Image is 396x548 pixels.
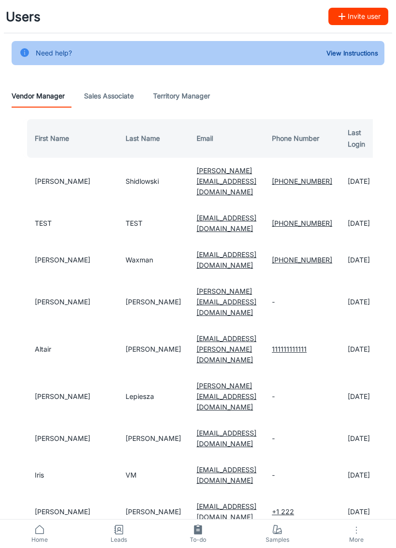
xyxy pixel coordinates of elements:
[23,420,118,457] td: [PERSON_NAME]
[84,84,134,108] a: Sales Associate
[340,278,378,326] td: [DATE]
[264,457,340,493] td: -
[158,520,238,548] a: To-do
[23,119,118,158] th: First Name
[324,46,381,60] button: View Instructions
[23,457,118,493] td: Iris
[317,520,396,548] button: More
[264,420,340,457] td: -
[23,373,118,420] td: [PERSON_NAME]
[23,278,118,326] td: [PERSON_NAME]
[197,466,256,484] a: [EMAIL_ADDRESS][DOMAIN_NAME]
[23,493,118,530] td: [PERSON_NAME]
[118,119,189,158] th: Last Name
[340,242,378,278] td: [DATE]
[118,420,189,457] td: [PERSON_NAME]
[264,373,340,420] td: -
[118,457,189,493] td: VM
[243,535,311,544] span: Samples
[340,457,378,493] td: [DATE]
[238,520,317,548] a: Samples
[272,256,332,264] a: [PHONE_NUMBER]
[153,84,210,108] a: Territory Manager
[323,536,390,543] span: More
[118,242,189,278] td: Waxman
[340,205,378,242] td: [DATE]
[264,119,340,158] th: Phone Number
[272,507,294,516] a: +1 222
[340,158,378,205] td: [DATE]
[340,326,378,373] td: [DATE]
[197,382,256,411] a: [PERSON_NAME][EMAIL_ADDRESS][DOMAIN_NAME]
[197,429,256,448] a: [EMAIL_ADDRESS][DOMAIN_NAME]
[23,326,118,373] td: Altair
[79,520,158,548] a: Leads
[264,278,340,326] td: -
[23,158,118,205] td: [PERSON_NAME]
[272,219,332,227] a: [PHONE_NUMBER]
[118,205,189,242] td: TEST
[118,493,189,530] td: [PERSON_NAME]
[340,119,378,158] th: Last Login
[328,8,388,25] button: Invite user
[272,177,332,185] a: [PHONE_NUMBER]
[197,214,256,233] a: [EMAIL_ADDRESS][DOMAIN_NAME]
[197,250,256,269] a: [EMAIL_ADDRESS][DOMAIN_NAME]
[197,287,256,316] a: [PERSON_NAME][EMAIL_ADDRESS][DOMAIN_NAME]
[197,166,256,196] a: [PERSON_NAME][EMAIL_ADDRESS][DOMAIN_NAME]
[12,84,65,108] a: Vendor Manager
[189,119,264,158] th: Email
[23,242,118,278] td: [PERSON_NAME]
[36,44,72,62] div: Need help?
[85,535,153,544] span: Leads
[6,7,41,26] h1: Users
[340,420,378,457] td: [DATE]
[118,326,189,373] td: [PERSON_NAME]
[197,502,256,521] a: [EMAIL_ADDRESS][DOMAIN_NAME]
[118,278,189,326] td: [PERSON_NAME]
[23,205,118,242] td: TEST
[197,334,256,364] a: [EMAIL_ADDRESS][PERSON_NAME][DOMAIN_NAME]
[118,373,189,420] td: Lepiesza
[164,535,232,544] span: To-do
[118,158,189,205] td: Shidlowski
[340,373,378,420] td: [DATE]
[6,535,73,544] span: Home
[272,345,307,353] a: 111111111111
[340,493,378,530] td: [DATE]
